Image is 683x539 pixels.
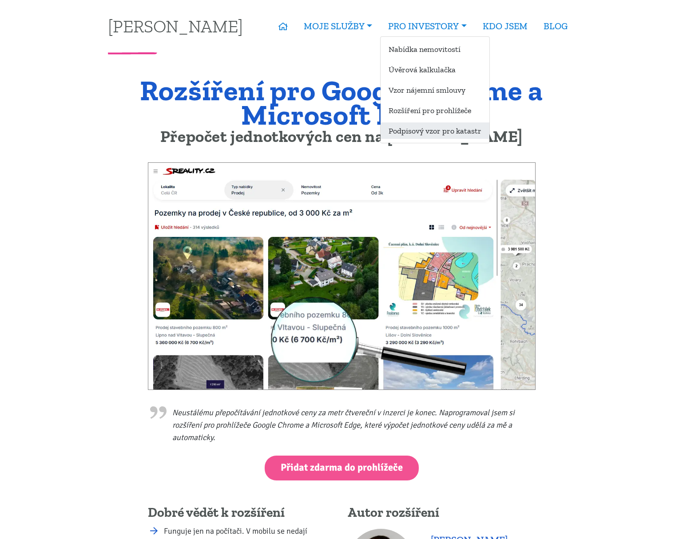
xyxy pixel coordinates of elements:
a: PRO INVESTORY [380,16,474,36]
a: BLOG [536,16,576,36]
h2: Přepočet jednotkových cen na [DOMAIN_NAME] [108,129,576,144]
a: Přidat zdarma do prohlížeče [265,456,419,480]
a: Rozšíření pro prohlížeče [381,102,489,118]
a: Podpisový vzor pro katastr [381,122,489,139]
blockquote: Neustálému přepočítávání jednotkové ceny za metr čtvereční v inzerci je konec. Naprogramoval jsem... [148,402,536,444]
h4: Autor rozšíření [348,504,536,521]
a: KDO JSEM [475,16,536,36]
img: Rozšíření pro Sreality [148,162,536,390]
a: Vzor nájemní smlouvy [381,82,489,98]
a: [PERSON_NAME] [108,17,243,35]
h1: Rozšíření pro Google Chrome a Microsoft Edge [108,79,576,127]
a: Nabídka nemovitostí [381,41,489,57]
a: Úvěrová kalkulačka [381,61,489,78]
a: MOJE SLUŽBY [296,16,380,36]
h4: Dobré vědět k rozšíření [148,504,336,521]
